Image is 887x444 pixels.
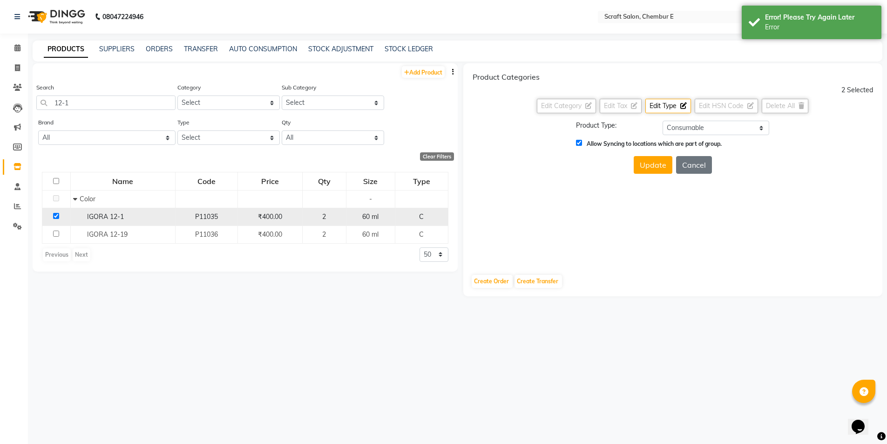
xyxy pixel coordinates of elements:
label: Qty [282,118,291,127]
input: Search by product name or code [36,96,176,110]
a: ORDERS [146,45,173,53]
a: AUTO CONSUMPTION [229,45,297,53]
span: Edit Tax [604,102,627,110]
div: Type [396,173,447,190]
a: STOCK ADJUSTMENT [308,45,373,53]
span: Edit Type [650,102,677,110]
button: Edit Type [645,99,691,113]
span: IGORA 12-19 [87,230,128,239]
a: PRODUCTS [44,41,88,58]
div: Size [347,173,394,190]
span: 2 [322,230,326,239]
span: P11035 [195,212,218,221]
span: ₹400.00 [258,212,282,221]
a: SUPPLIERS [99,45,135,53]
div: Error [765,22,874,32]
div: Name [71,173,175,190]
span: 60 ml [362,212,379,221]
span: P11036 [195,230,218,239]
button: Create Transfer [515,275,562,288]
button: Cancel [676,156,712,174]
img: logo [24,4,88,30]
div: Price [238,173,302,190]
div: 2 Selected [841,85,873,95]
label: Category [177,83,201,92]
b: 08047224946 [102,4,143,30]
div: Error! Please Try Again Later [765,13,874,22]
button: Edit Category [537,99,596,113]
a: TRANSFER [184,45,218,53]
div: Code [176,173,237,190]
button: Edit HSN Code [695,99,758,113]
span: - [369,195,372,203]
span: Collapse Row [73,195,80,203]
span: Edit HSN Code [699,102,744,110]
label: Type [177,118,190,127]
span: Delete All [766,102,795,110]
span: C [419,212,424,221]
label: Search [36,83,54,92]
button: Create Order [472,275,513,288]
a: STOCK LEDGER [385,45,433,53]
label: Brand [38,118,54,127]
span: 60 ml [362,230,379,239]
span: Edit Category [541,102,582,110]
button: Update [634,156,672,174]
span: Create Transfer [517,278,558,285]
button: Edit Tax [600,99,642,113]
span: 2 [322,212,326,221]
span: IGORA 12-1 [87,212,124,221]
label: Allow Syncing to locations which are part of group. [582,140,722,147]
label: Sub Category [282,83,316,92]
span: ₹400.00 [258,230,282,239]
a: Add Product [402,66,445,78]
div: Product Type: [576,121,649,130]
div: Clear Filters [420,152,454,161]
iframe: chat widget [848,407,878,435]
button: Delete All [762,99,808,113]
span: Create Order [474,278,509,285]
span: Color [80,195,95,203]
h6: Product Categories [473,73,540,82]
span: C [419,230,424,239]
div: Qty [303,173,345,190]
